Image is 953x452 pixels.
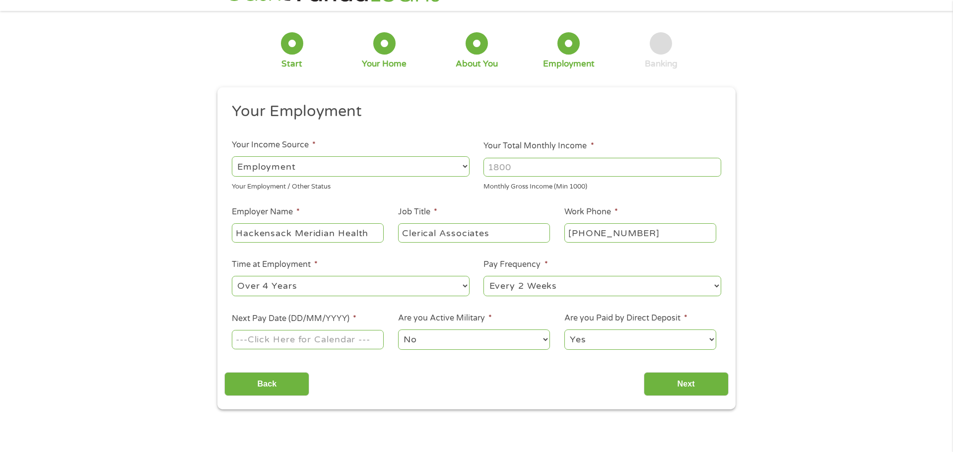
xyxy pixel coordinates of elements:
[224,372,309,396] input: Back
[483,179,721,192] div: Monthly Gross Income (Min 1000)
[644,372,729,396] input: Next
[232,314,356,324] label: Next Pay Date (DD/MM/YYYY)
[232,207,300,217] label: Employer Name
[232,223,384,242] input: Walmart
[398,207,437,217] label: Job Title
[232,179,470,192] div: Your Employment / Other Status
[564,223,716,242] input: (231) 754-4010
[564,313,687,323] label: Are you Paid by Direct Deposit
[483,158,721,177] input: 1800
[398,313,492,323] label: Are you Active Military
[543,59,595,69] div: Employment
[232,102,714,122] h2: Your Employment
[398,223,550,242] input: Cashier
[232,330,384,349] input: ---Click Here for Calendar ---
[483,259,547,270] label: Pay Frequency
[645,59,678,69] div: Banking
[232,259,318,270] label: Time at Employment
[483,141,594,151] label: Your Total Monthly Income
[281,59,302,69] div: Start
[456,59,498,69] div: About You
[362,59,407,69] div: Your Home
[232,140,316,150] label: Your Income Source
[564,207,618,217] label: Work Phone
